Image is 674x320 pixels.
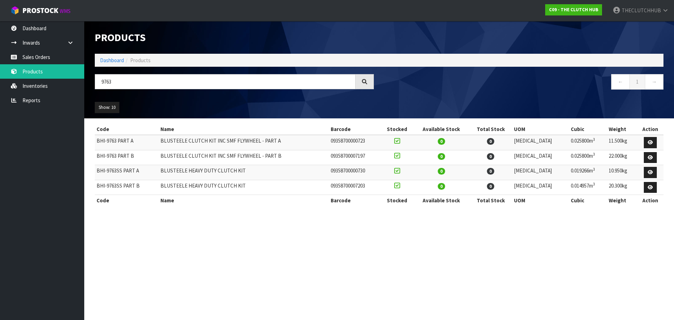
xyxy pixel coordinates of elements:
th: Available Stock [414,195,469,206]
td: BHI-9763 PART A [95,135,159,150]
th: Name [159,124,329,135]
td: 20.300kg [607,180,637,195]
a: Dashboard [100,57,124,64]
td: 09358700000730 [329,165,381,180]
span: 0 [438,138,445,145]
button: Show: 10 [95,102,119,113]
nav: Page navigation [384,74,663,91]
td: 0.025800m [569,135,607,150]
td: 22.000kg [607,150,637,165]
img: cube-alt.png [11,6,19,15]
h1: Products [95,32,374,43]
td: [MEDICAL_DATA] [512,150,569,165]
td: 09358700000723 [329,135,381,150]
span: 0 [487,168,494,175]
a: → [645,74,663,89]
span: 0 [438,153,445,160]
td: BLUSTEELE HEAVY DUTY CLUTCH KIT [159,165,329,180]
th: Cubic [569,195,607,206]
td: 0.014957m [569,180,607,195]
sup: 3 [593,182,595,187]
th: Code [95,124,159,135]
strong: C09 - THE CLUTCH HUB [549,7,598,13]
td: BHI-9763 PART B [95,150,159,165]
th: UOM [512,195,569,206]
td: BHI-9763SS PART A [95,165,159,180]
th: Weight [607,124,637,135]
th: Stocked [381,124,414,135]
th: Name [159,195,329,206]
th: Barcode [329,195,381,206]
th: Available Stock [414,124,469,135]
span: ProStock [22,6,58,15]
th: UOM [512,124,569,135]
th: Action [637,124,663,135]
td: BLUSTEELE CLUTCH KIT INC SMF FLYWHEEL - PART A [159,135,329,150]
td: 0.025800m [569,150,607,165]
span: Products [130,57,151,64]
th: Total Stock [469,124,512,135]
sup: 3 [593,152,595,157]
span: 0 [487,183,494,190]
td: [MEDICAL_DATA] [512,165,569,180]
td: [MEDICAL_DATA] [512,180,569,195]
th: Cubic [569,124,607,135]
td: 11.500kg [607,135,637,150]
a: ← [611,74,630,89]
th: Total Stock [469,195,512,206]
th: Barcode [329,124,381,135]
th: Action [637,195,663,206]
td: BLUSTEELE HEAVY DUTY CLUTCH KIT [159,180,329,195]
th: Code [95,195,159,206]
sup: 3 [593,137,595,142]
td: [MEDICAL_DATA] [512,135,569,150]
td: 10.950kg [607,165,637,180]
span: 0 [487,138,494,145]
small: WMS [60,8,71,14]
a: 1 [629,74,645,89]
sup: 3 [593,167,595,172]
span: THECLUTCHHUB [622,7,661,14]
span: 0 [438,168,445,175]
td: 09358700007203 [329,180,381,195]
td: BLUSTEELE CLUTCH KIT INC SMF FLYWHEEL - PART B [159,150,329,165]
td: 09358700007197 [329,150,381,165]
td: BHI-9763SS PART B [95,180,159,195]
span: 0 [487,153,494,160]
input: Search products [95,74,356,89]
th: Stocked [381,195,414,206]
th: Weight [607,195,637,206]
span: 0 [438,183,445,190]
td: 0.019266m [569,165,607,180]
